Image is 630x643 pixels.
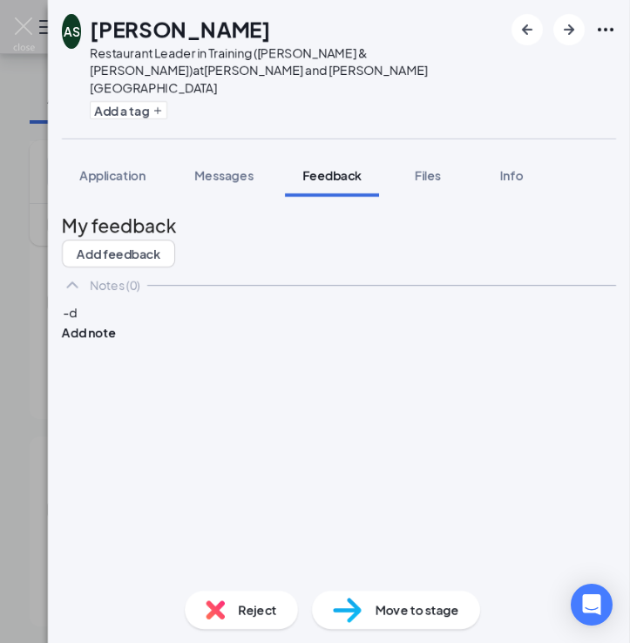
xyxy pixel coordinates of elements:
span: Reject [239,600,277,619]
button: Add feedback [62,240,175,267]
svg: Plus [152,105,163,116]
button: PlusAdd a tag [90,101,167,119]
div: Notes (0) [90,276,140,294]
span: Messages [194,167,254,183]
span: -d [63,304,77,320]
svg: ArrowLeftNew [517,19,538,40]
div: Open Intercom Messenger [571,584,613,626]
button: ArrowLeftNew [511,14,543,45]
span: Feedback [302,167,362,183]
span: Files [415,167,441,183]
button: Add note [62,322,116,342]
button: ArrowRight [553,14,585,45]
h2: My feedback [62,211,616,240]
span: Info [500,167,524,183]
svg: ArrowRight [559,19,579,40]
h1: [PERSON_NAME] [90,14,270,44]
svg: ChevronUp [62,274,83,295]
span: Application [79,167,146,183]
div: Restaurant Leader in Training ([PERSON_NAME] & [PERSON_NAME]) at [PERSON_NAME] and [PERSON_NAME][... [90,44,503,96]
svg: Ellipses [595,19,616,40]
span: Move to stage [376,600,459,619]
div: AS [64,23,80,40]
